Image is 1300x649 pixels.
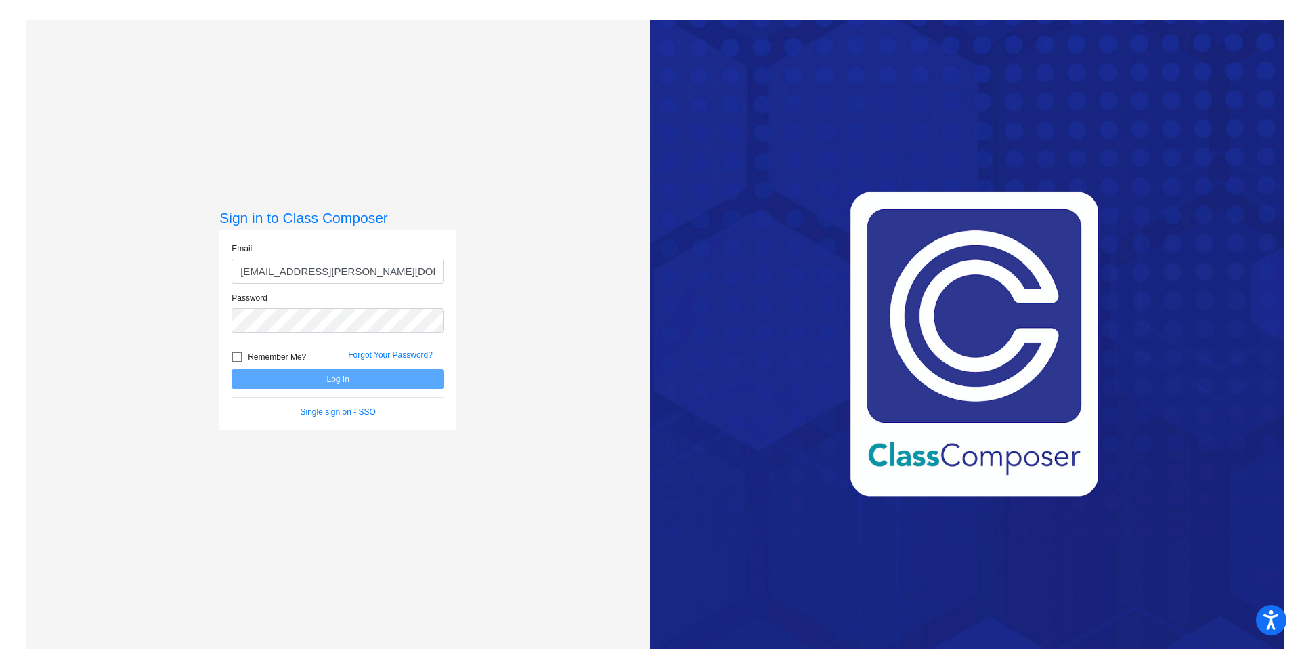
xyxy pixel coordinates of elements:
[219,209,456,226] h3: Sign in to Class Composer
[232,292,267,304] label: Password
[301,407,376,417] a: Single sign on - SSO
[232,369,444,389] button: Log In
[248,349,306,365] span: Remember Me?
[348,350,433,360] a: Forgot Your Password?
[232,243,252,255] label: Email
